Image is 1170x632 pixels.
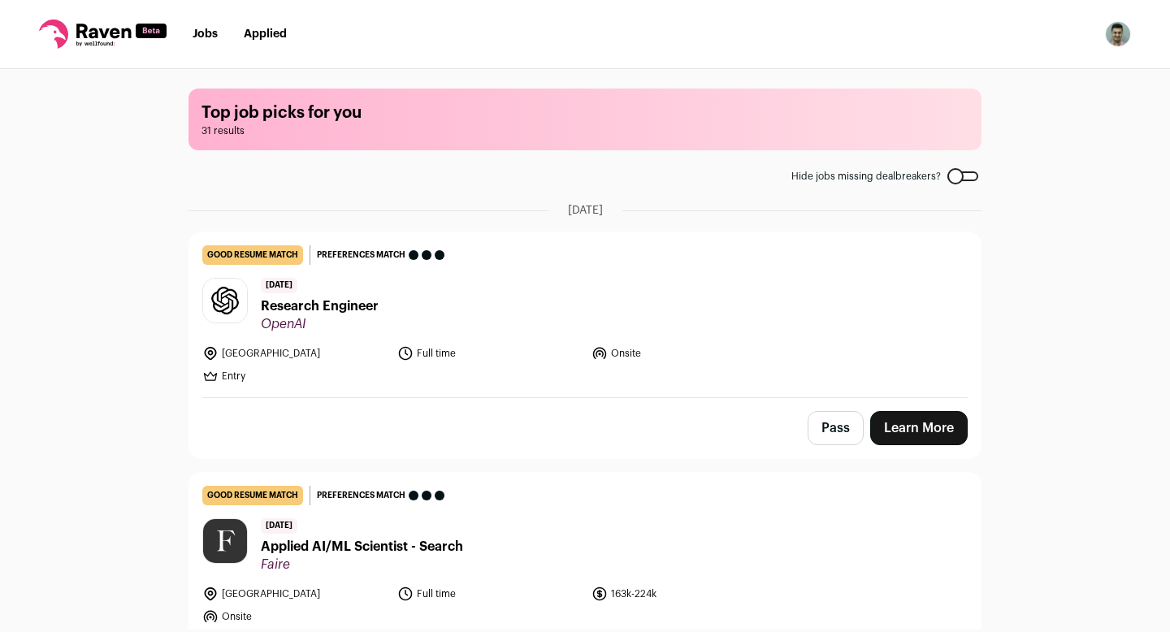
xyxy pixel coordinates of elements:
span: Hide jobs missing dealbreakers? [791,170,941,183]
span: OpenAI [261,316,379,332]
li: Full time [397,345,583,361]
img: f058ae64425143b3ae9d258133efba9f200e1a29d36ec4d3b7dcd14c81920b24.jpg [203,519,247,563]
div: good resume match [202,486,303,505]
span: Preferences match [317,487,405,504]
a: Learn More [870,411,968,445]
button: Pass [808,411,864,445]
li: [GEOGRAPHIC_DATA] [202,345,388,361]
span: Preferences match [317,247,405,263]
a: Jobs [193,28,218,40]
li: Onsite [591,345,777,361]
span: Faire [261,556,463,573]
span: 31 results [201,124,968,137]
img: 5024fdd1421d73593c41665bb8181146ab495819644dd67d4fded62e2aeedf28.jpg [203,279,247,322]
span: [DATE] [261,518,297,534]
div: good resume match [202,245,303,265]
span: Applied AI/ML Scientist - Search [261,537,463,556]
li: Entry [202,368,388,384]
li: Onsite [202,608,388,625]
li: [GEOGRAPHIC_DATA] [202,586,388,602]
span: [DATE] [568,202,603,219]
img: 17495652-medium_jpg [1105,21,1131,47]
button: Open dropdown [1105,21,1131,47]
a: good resume match Preferences match [DATE] Research Engineer OpenAI [GEOGRAPHIC_DATA] Full time O... [189,232,981,397]
span: [DATE] [261,278,297,293]
a: Applied [244,28,287,40]
li: 163k-224k [591,586,777,602]
li: Full time [397,586,583,602]
h1: Top job picks for you [201,102,968,124]
span: Research Engineer [261,297,379,316]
